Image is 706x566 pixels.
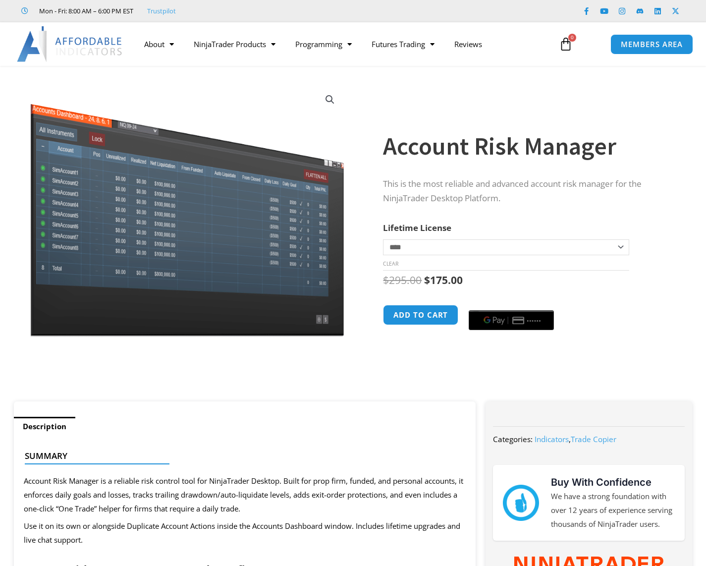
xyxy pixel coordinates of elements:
[14,417,75,436] a: Description
[321,91,339,109] a: View full-screen image gallery
[383,305,458,325] button: Add to cart
[28,83,346,337] img: Screenshot 2024-08-26 15462845454
[424,273,463,287] bdi: 175.00
[383,273,422,287] bdi: 295.00
[362,33,444,56] a: Futures Trading
[493,434,533,444] span: Categories:
[25,451,457,461] h4: Summary
[535,434,569,444] a: Indicators
[544,30,588,58] a: 0
[621,41,683,48] span: MEMBERS AREA
[424,273,430,287] span: $
[469,310,554,330] button: Buy with GPay
[383,129,672,164] h1: Account Risk Manager
[503,485,539,520] img: mark thumbs good 43913 | Affordable Indicators – NinjaTrader
[383,222,451,233] label: Lifetime License
[383,260,398,267] a: Clear options
[147,5,176,17] a: Trustpilot
[383,273,389,287] span: $
[610,34,693,55] a: MEMBERS AREA
[17,26,123,62] img: LogoAI | Affordable Indicators – NinjaTrader
[37,5,133,17] span: Mon - Fri: 8:00 AM – 6:00 PM EST
[528,317,543,324] text: ••••••
[568,34,576,42] span: 0
[24,521,460,545] span: Use it on its own or alongside Duplicate Account Actions inside the Accounts Dashboard window. In...
[571,434,616,444] a: Trade Copier
[24,476,463,513] span: Account Risk Manager is a reliable risk control tool for NinjaTrader Desktop. Built for prop firm...
[383,177,672,206] p: This is the most reliable and advanced account risk manager for the NinjaTrader Desktop Platform.
[134,33,551,56] nav: Menu
[134,33,184,56] a: About
[184,33,285,56] a: NinjaTrader Products
[285,33,362,56] a: Programming
[444,33,492,56] a: Reviews
[551,490,675,531] p: We have a strong foundation with over 12 years of experience serving thousands of NinjaTrader users.
[467,303,556,304] iframe: Secure express checkout frame
[535,434,616,444] span: ,
[551,475,675,490] h3: Buy With Confidence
